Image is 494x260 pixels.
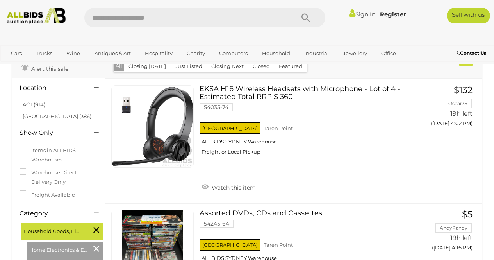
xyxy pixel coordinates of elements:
a: Sell with us [447,8,490,23]
a: Office [376,47,401,60]
a: Wine [61,47,85,60]
button: All [114,60,124,72]
h4: Category [20,210,82,217]
h4: Show Only [20,129,82,136]
span: | [377,10,379,18]
a: Charity [182,47,210,60]
a: Cars [6,47,27,60]
a: Antiques & Art [89,47,136,60]
span: Watch this item [210,184,256,191]
a: $132 Oscar35 19h left ([DATE] 4:02 PM) [425,85,474,131]
a: Household [257,47,295,60]
a: $5 AndyPandy 19h left ([DATE] 4:16 PM) [425,210,474,255]
a: ACT (914) [23,101,45,108]
label: Warehouse Direct - Delivery Only [20,168,97,186]
button: Featured [274,60,307,72]
h4: Location [20,84,82,91]
a: Sports [6,60,32,73]
a: Trucks [31,47,57,60]
span: $5 [462,209,473,220]
button: Closing Next [207,60,248,72]
button: Closing [DATE] [124,60,171,72]
a: [GEOGRAPHIC_DATA] [36,60,102,73]
span: Alert this sale [29,65,68,72]
a: Watch this item [200,181,258,193]
span: Household Goods, Electricals & Hobbies [23,225,82,236]
a: Contact Us [457,49,488,57]
span: $132 [454,84,473,95]
b: Contact Us [457,50,486,56]
a: Alert this sale [20,62,70,74]
a: Register [380,11,406,18]
a: Hospitality [140,47,178,60]
label: Freight Available [20,190,75,199]
a: EKSA H16 Wireless Headsets with Microphone - Lot of 4 - Estimated Total RRP $ 360 54035-74 [GEOGR... [205,85,414,161]
a: Industrial [299,47,334,60]
a: Computers [214,47,253,60]
button: Search [286,8,325,27]
img: Allbids.com.au [4,8,69,24]
label: Items in ALLBIDS Warehouses [20,146,97,164]
a: [GEOGRAPHIC_DATA] (386) [23,113,91,119]
button: Closed [248,60,275,72]
a: Jewellery [338,47,372,60]
a: Sign In [349,11,376,18]
span: Home Electronics & Entertainment [29,244,88,255]
button: Just Listed [170,60,207,72]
